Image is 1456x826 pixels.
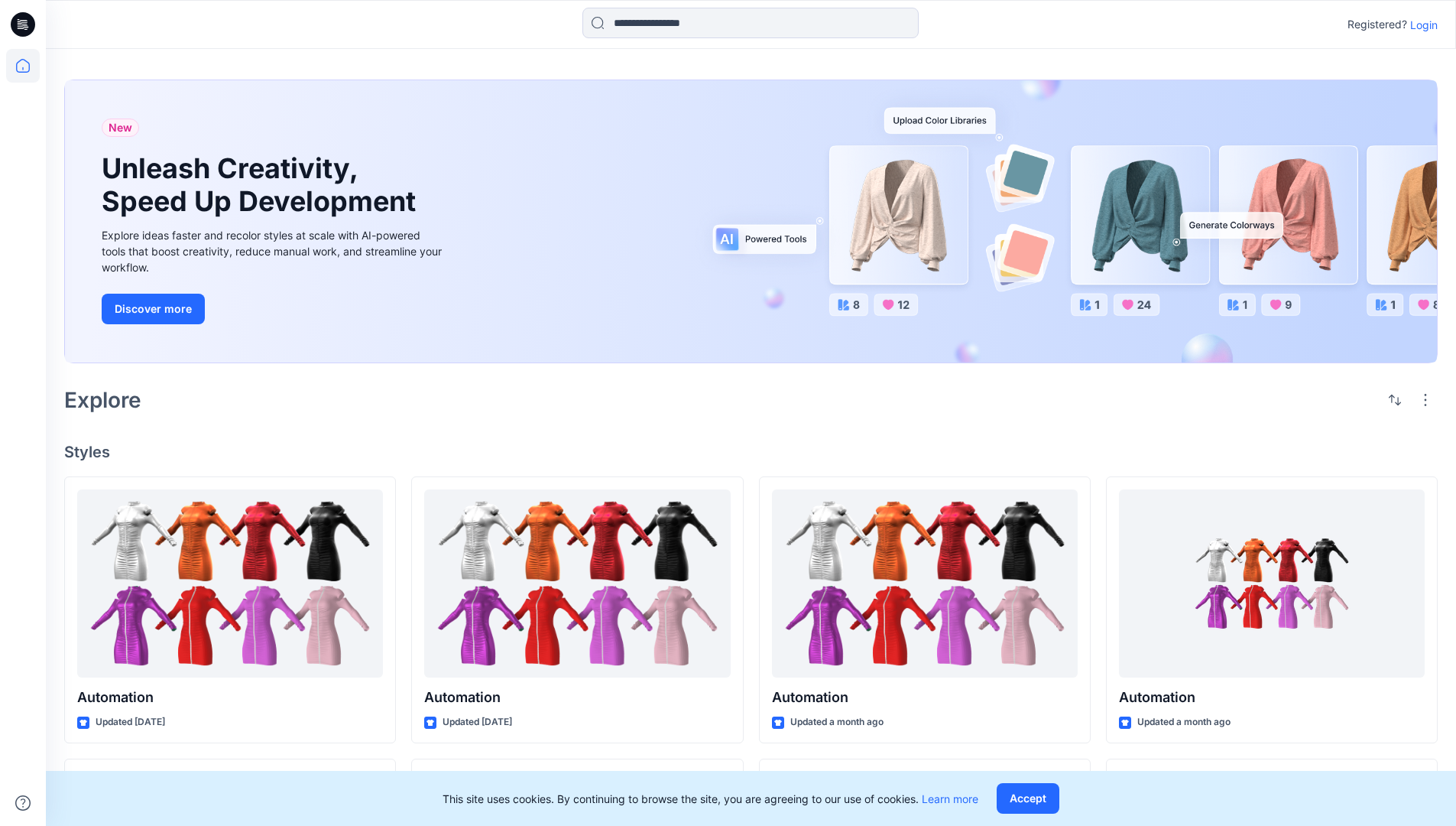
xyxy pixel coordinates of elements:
h2: Explore [64,388,141,412]
p: Updated a month ago [790,714,884,730]
h1: Unleash Creativity, Speed Up Development [102,152,423,218]
a: Automation [1119,489,1425,678]
p: Updated a month ago [1137,714,1231,730]
button: Discover more [102,294,205,324]
button: Accept [997,783,1059,814]
h4: Styles [64,443,1438,461]
p: Registered? [1347,15,1407,34]
p: Automation [77,687,383,708]
p: This site uses cookies. By continuing to browse the site, you are agreeing to our use of cookies. [443,791,978,807]
a: Automation [772,489,1078,678]
a: Learn more [922,792,978,805]
p: Automation [772,687,1078,708]
span: New [109,119,132,137]
p: Login [1410,17,1438,33]
div: Explore ideas faster and recolor styles at scale with AI-powered tools that boost creativity, red... [102,227,446,275]
a: Automation [424,489,730,678]
p: Updated [DATE] [96,714,165,730]
p: Automation [1119,687,1425,708]
a: Automation [77,489,383,678]
p: Updated [DATE] [443,714,512,730]
a: Discover more [102,294,446,324]
p: Automation [424,687,730,708]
